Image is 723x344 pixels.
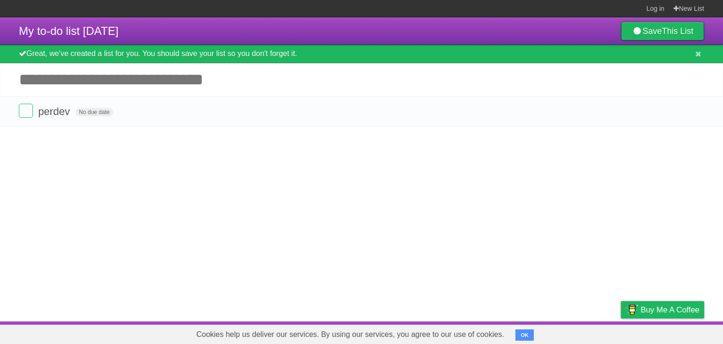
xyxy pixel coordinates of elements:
a: Buy me a coffee [621,301,704,319]
span: My to-do list [DATE] [19,25,119,37]
label: Done [19,104,33,118]
a: Suggest a feature [645,324,704,342]
a: Terms [577,324,597,342]
b: This List [662,26,693,36]
a: Developers [527,324,565,342]
span: perdev [38,106,72,117]
a: About [496,324,515,342]
img: Buy me a coffee [626,302,638,318]
span: Buy me a coffee [641,302,699,318]
a: SaveThis List [621,22,704,41]
span: Cookies help us deliver our services. By using our services, you agree to our use of cookies. [187,325,514,344]
button: OK [515,329,534,341]
span: No due date [75,108,113,116]
a: Privacy [609,324,633,342]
